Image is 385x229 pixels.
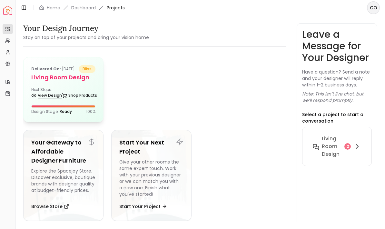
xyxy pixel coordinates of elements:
a: Your Gateway to Affordable Designer FurnitureExplore the Spacejoy Store. Discover exclusive, bout... [23,130,104,221]
h6: Living Room design [322,135,342,158]
h3: Your Design Journey [23,23,149,34]
p: [DATE] [31,65,75,73]
button: Browse Store [31,200,69,213]
a: Home [47,5,60,11]
button: CO [367,1,380,14]
span: Ready [60,109,72,114]
span: CO [368,2,379,14]
div: Give your other rooms the same expert touch. Work with your previous designer or we can match you... [119,159,183,197]
small: Stay on top of your projects and bring your vision home [23,34,149,41]
p: 100 % [86,109,95,114]
button: Start Your Project [119,200,167,213]
h5: Living Room design [31,73,95,82]
p: Design Stage: [31,109,72,114]
span: bliss [79,65,95,73]
button: Living Room design2 [308,132,367,161]
a: Shop Products [62,91,97,100]
div: 2 [344,143,351,150]
div: Explore the Spacejoy Store. Discover exclusive, boutique brands with designer quality at budget-f... [31,168,95,197]
h5: Start Your Next Project [119,138,183,156]
a: View Design [31,91,62,100]
span: Projects [107,5,125,11]
a: Spacejoy [3,6,12,15]
h3: Leave a Message for Your Designer [302,29,372,64]
p: Select a project to start a conversation [302,111,372,124]
a: Start Your Next ProjectGive your other rooms the same expert touch. Work with your previous desig... [111,130,192,221]
p: Note: This isn’t live chat, but we’ll respond promptly. [302,91,372,104]
h5: Your Gateway to Affordable Designer Furniture [31,138,95,165]
img: Spacejoy Logo [3,6,12,15]
nav: breadcrumb [39,5,125,11]
p: Have a question? Send a note and your designer will reply within 1–2 business days. [302,69,372,88]
b: Delivered on: [31,66,61,72]
div: Next Steps: [31,87,95,100]
a: Dashboard [71,5,96,11]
